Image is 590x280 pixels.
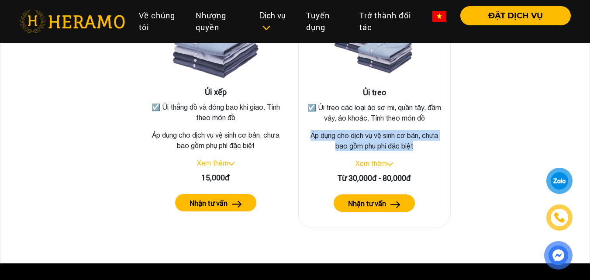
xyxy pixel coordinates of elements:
a: Tuyển dụng [299,6,352,37]
p: Áp dụng cho dịch vụ vệ sinh cơ bản, chưa bao gồm phụ phí đặc biệt [146,130,285,151]
label: Nhận tư vấn [348,198,386,209]
a: Xem thêm [197,159,228,167]
p: Áp dụng cho dịch vụ vệ sinh cơ bản, chưa bao gồm phụ phí đặc biệt [306,130,444,151]
a: Nhận tư vấn arrow [306,194,444,212]
a: Nhận tư vấn arrow [146,194,285,211]
h3: Ủi treo [306,88,444,97]
button: Nhận tư vấn [175,194,256,211]
a: Xem thêm [355,159,387,167]
button: Nhận tư vấn [334,194,415,212]
a: ĐẶT DỊCH VỤ [453,12,571,20]
img: arrow_down.svg [387,162,393,166]
button: ĐẶT DỊCH VỤ [460,6,571,25]
a: Trở thành đối tác [352,6,425,37]
label: Nhận tư vấn [190,198,228,208]
img: Ủi treo [331,0,418,88]
img: subToggleIcon [262,24,271,32]
div: Từ 30,000đ - 80,000đ [306,172,444,184]
img: vn-flag.png [432,11,446,22]
h3: Ủi xếp [146,87,285,97]
img: heramo-logo.png [19,10,125,33]
a: phone-icon [548,206,571,229]
a: Nhượng quyền [189,6,252,37]
img: arrow_down.svg [228,162,235,166]
p: ☑️ Ủi thẳng đồ và đóng bao khi giao. Tính theo món đồ [148,102,283,123]
div: Dịch vụ [259,10,292,33]
div: 15,000đ [146,172,285,183]
p: ☑️ Ủi treo các loại áo sơ mi, quần tây, đầm váy, áo khoác. Tính theo món đồ [307,102,442,123]
img: phone-icon [554,212,565,223]
a: Về chúng tôi [132,6,189,37]
img: arrow [232,201,242,207]
img: arrow [390,201,400,208]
